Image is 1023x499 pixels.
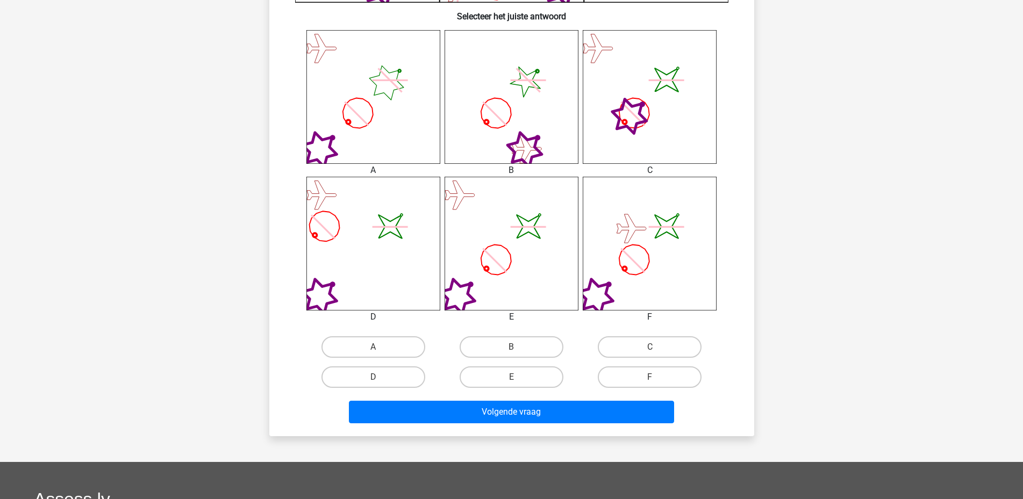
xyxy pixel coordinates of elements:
[298,310,448,323] div: D
[298,164,448,177] div: A
[460,336,563,358] label: B
[460,366,563,388] label: E
[321,336,425,358] label: A
[437,164,586,177] div: B
[349,401,674,423] button: Volgende vraag
[575,164,725,177] div: C
[321,366,425,388] label: D
[598,366,702,388] label: F
[575,310,725,323] div: F
[287,3,737,21] h6: Selecteer het juiste antwoord
[437,310,586,323] div: E
[598,336,702,358] label: C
